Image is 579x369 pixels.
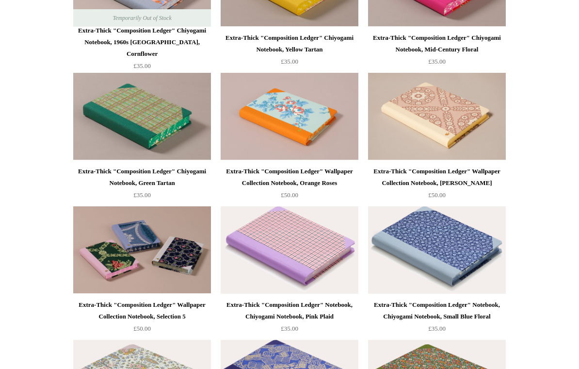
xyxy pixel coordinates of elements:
a: Extra-Thick "Composition Ledger" Notebook, Chiyogami Notebook, Small Blue Floral Extra-Thick "Com... [368,207,506,294]
span: £35.00 [281,58,298,66]
a: Extra-Thick "Composition Ledger" Wallpaper Collection Notebook, Orange Roses £50.00 [221,166,358,206]
div: Extra-Thick "Composition Ledger" Chiyogami Notebook, Mid-Century Floral [370,33,503,56]
a: Extra-Thick "Composition Ledger" Chiyogami Notebook, Green Tartan £35.00 [73,166,211,206]
span: £35.00 [281,325,298,333]
div: Extra-Thick "Composition Ledger" Chiyogami Notebook, Green Tartan [76,166,209,189]
span: £50.00 [281,192,298,199]
a: Extra-Thick "Composition Ledger" Chiyogami Notebook, Green Tartan Extra-Thick "Composition Ledger... [73,73,211,161]
span: £35.00 [428,325,446,333]
img: Extra-Thick "Composition Ledger" Wallpaper Collection Notebook, Laurel Trellis [368,73,506,161]
a: Extra-Thick "Composition Ledger" Wallpaper Collection Notebook, Selection 5 Extra-Thick "Composit... [73,207,211,294]
div: Extra-Thick "Composition Ledger" Notebook, Chiyogami Notebook, Small Blue Floral [370,300,503,323]
span: £50.00 [133,325,151,333]
div: Extra-Thick "Composition Ledger" Chiyogami Notebook, Yellow Tartan [223,33,356,56]
a: Extra-Thick "Composition Ledger" Chiyogami Notebook, 1960s [GEOGRAPHIC_DATA], Cornflower £35.00 [73,25,211,72]
span: Temporarily Out of Stock [103,10,181,27]
img: Extra-Thick "Composition Ledger" Wallpaper Collection Notebook, Orange Roses [221,73,358,161]
a: Extra-Thick "Composition Ledger" Notebook, Chiyogami Notebook, Small Blue Floral £35.00 [368,300,506,339]
div: Extra-Thick "Composition Ledger" Notebook, Chiyogami Notebook, Pink Plaid [223,300,356,323]
div: Extra-Thick "Composition Ledger" Wallpaper Collection Notebook, [PERSON_NAME] [370,166,503,189]
img: Extra-Thick "Composition Ledger" Chiyogami Notebook, Green Tartan [73,73,211,161]
div: Extra-Thick "Composition Ledger" Chiyogami Notebook, 1960s [GEOGRAPHIC_DATA], Cornflower [76,25,209,60]
a: Extra-Thick "Composition Ledger" Wallpaper Collection Notebook, Laurel Trellis Extra-Thick "Compo... [368,73,506,161]
span: £35.00 [133,192,151,199]
img: Extra-Thick "Composition Ledger" Notebook, Chiyogami Notebook, Pink Plaid [221,207,358,294]
span: £35.00 [428,58,446,66]
span: £35.00 [133,63,151,70]
img: Extra-Thick "Composition Ledger" Notebook, Chiyogami Notebook, Small Blue Floral [368,207,506,294]
a: Extra-Thick "Composition Ledger" Notebook, Chiyogami Notebook, Pink Plaid Extra-Thick "Compositio... [221,207,358,294]
a: Extra-Thick "Composition Ledger" Chiyogami Notebook, Yellow Tartan £35.00 [221,33,358,72]
a: Extra-Thick "Composition Ledger" Chiyogami Notebook, Mid-Century Floral £35.00 [368,33,506,72]
img: Extra-Thick "Composition Ledger" Wallpaper Collection Notebook, Selection 5 [73,207,211,294]
a: Extra-Thick "Composition Ledger" Notebook, Chiyogami Notebook, Pink Plaid £35.00 [221,300,358,339]
a: Extra-Thick "Composition Ledger" Wallpaper Collection Notebook, [PERSON_NAME] £50.00 [368,166,506,206]
a: Extra-Thick "Composition Ledger" Wallpaper Collection Notebook, Orange Roses Extra-Thick "Composi... [221,73,358,161]
a: Extra-Thick "Composition Ledger" Wallpaper Collection Notebook, Selection 5 £50.00 [73,300,211,339]
div: Extra-Thick "Composition Ledger" Wallpaper Collection Notebook, Selection 5 [76,300,209,323]
span: £50.00 [428,192,446,199]
div: Extra-Thick "Composition Ledger" Wallpaper Collection Notebook, Orange Roses [223,166,356,189]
